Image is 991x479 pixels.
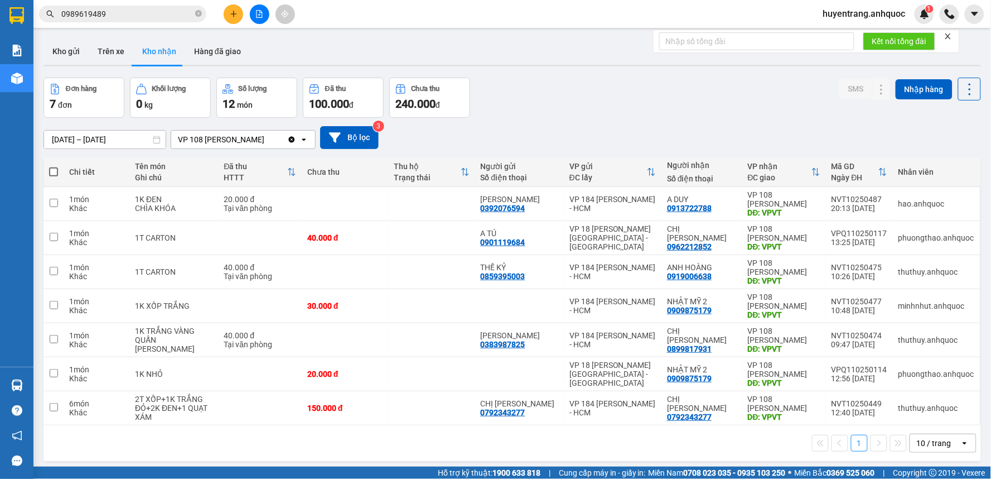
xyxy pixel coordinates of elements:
[832,306,887,315] div: 10:48 [DATE]
[945,9,955,19] img: phone-icon
[287,135,296,144] svg: Clear value
[275,4,295,24] button: aim
[898,301,974,310] div: minhnhut.anhquoc
[135,204,212,213] div: CHÌA KHÓA
[69,374,124,383] div: Khác
[917,438,951,449] div: 10 / trang
[832,195,887,204] div: NVT10250487
[789,471,792,475] span: ⚪️
[898,233,974,242] div: phuongthao.anhquoc
[569,224,656,251] div: VP 18 [PERSON_NAME][GEOGRAPHIC_DATA] - [GEOGRAPHIC_DATA]
[667,344,712,353] div: 0899817931
[559,467,646,479] span: Cung cấp máy in - giấy in:
[667,174,737,183] div: Số điện thoại
[250,4,269,24] button: file-add
[667,365,737,374] div: NHẬT MỸ 2
[481,204,525,213] div: 0392076594
[832,238,887,247] div: 13:25 [DATE]
[872,35,926,47] span: Kết nối tổng đài
[11,45,23,56] img: solution-icon
[832,399,887,408] div: NVT10250449
[58,100,72,109] span: đơn
[569,195,656,213] div: VP 184 [PERSON_NAME] - HCM
[373,121,384,132] sup: 3
[265,134,267,145] input: Selected VP 108 Lê Hồng Phong - Vũng Tàu.
[684,468,786,477] strong: 0708 023 035 - 0935 103 250
[898,167,974,176] div: Nhân viên
[69,238,124,247] div: Khác
[832,331,887,340] div: NVT10250474
[255,10,263,18] span: file-add
[69,331,124,340] div: 1 món
[136,97,142,111] span: 0
[135,370,212,379] div: 1K NHỎ
[748,224,820,242] div: VP 108 [PERSON_NAME]
[481,162,558,171] div: Người gửi
[569,399,656,417] div: VP 184 [PERSON_NAME] - HCM
[12,430,22,441] span: notification
[748,242,820,251] div: DĐ: VPVT
[195,10,202,17] span: close-circle
[748,310,820,319] div: DĐ: VPVT
[667,195,737,204] div: A DUY
[307,404,383,413] div: 150.000 đ
[832,229,887,238] div: VPQ110250117
[832,374,887,383] div: 12:56 [DATE]
[481,263,558,272] div: THẾ KỶ
[832,263,887,272] div: NVT10250475
[224,204,296,213] div: Tại văn phòng
[394,162,460,171] div: Thu hộ
[569,162,647,171] div: VP gửi
[230,10,238,18] span: plus
[303,78,384,118] button: Đã thu100.000đ
[224,340,296,349] div: Tại văn phòng
[389,78,470,118] button: Chưa thu240.000đ
[135,162,212,171] div: Tên món
[69,408,124,417] div: Khác
[299,135,308,144] svg: open
[667,327,737,344] div: CHỊ HÀ
[135,395,212,421] div: 2T XỐP+1K TRẮNG ĐỎ+2K ĐEN+1 QUẠT XÁM
[898,267,974,276] div: thuthuy.anhquoc
[307,233,383,242] div: 40.000 đ
[960,439,969,448] svg: open
[827,468,875,477] strong: 0369 525 060
[832,408,887,417] div: 12:40 [DATE]
[481,340,525,349] div: 0383987825
[667,395,737,413] div: CHỊ VY
[66,85,96,93] div: Đơn hàng
[748,173,811,182] div: ĐC giao
[43,38,89,65] button: Kho gửi
[832,340,887,349] div: 09:47 [DATE]
[144,100,153,109] span: kg
[9,7,24,24] img: logo-vxr
[667,242,712,251] div: 0962212852
[44,131,166,149] input: Select a date range.
[325,85,346,93] div: Đã thu
[481,408,525,417] div: 0792343277
[223,97,235,111] span: 12
[742,157,826,187] th: Toggle SortBy
[659,32,854,50] input: Nhập số tổng đài
[898,404,974,413] div: thuthuy.anhquoc
[395,97,436,111] span: 240.000
[898,370,974,379] div: phuongthao.anhquoc
[667,297,737,306] div: NHẬT MỸ 2
[69,306,124,315] div: Khác
[832,365,887,374] div: VPQ110250114
[281,10,289,18] span: aim
[814,7,915,21] span: huyentrang.anhquoc
[569,361,656,387] div: VP 18 [PERSON_NAME][GEOGRAPHIC_DATA] - [GEOGRAPHIC_DATA]
[218,157,302,187] th: Toggle SortBy
[569,263,656,281] div: VP 184 [PERSON_NAME] - HCM
[436,100,440,109] span: đ
[69,204,124,213] div: Khác
[481,195,558,204] div: C NGỌC
[569,331,656,349] div: VP 184 [PERSON_NAME] - HCM
[569,173,647,182] div: ĐC lấy
[309,97,349,111] span: 100.000
[839,79,872,99] button: SMS
[851,435,868,452] button: 1
[481,173,558,182] div: Số điện thoại
[130,78,211,118] button: Khối lượng0kg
